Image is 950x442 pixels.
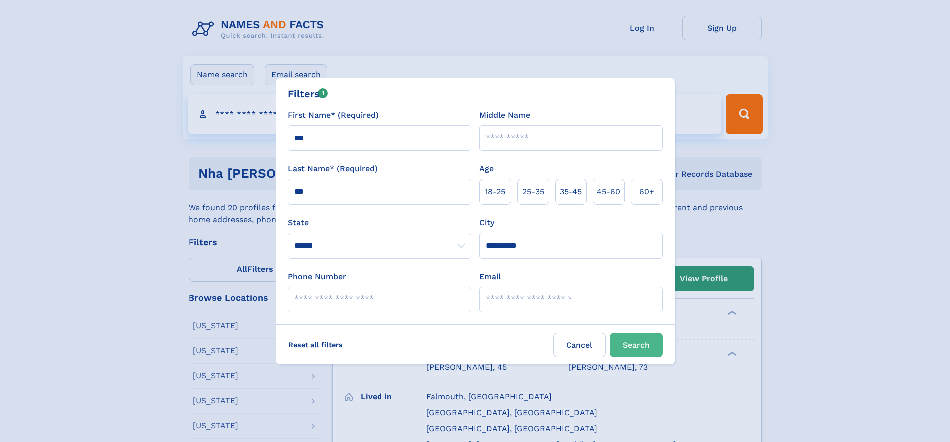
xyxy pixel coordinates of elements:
[522,186,544,198] span: 25‑35
[553,333,606,357] label: Cancel
[485,186,505,198] span: 18‑25
[639,186,654,198] span: 60+
[597,186,620,198] span: 45‑60
[560,186,582,198] span: 35‑45
[479,217,494,229] label: City
[479,109,530,121] label: Middle Name
[479,163,494,175] label: Age
[288,109,379,121] label: First Name* (Required)
[282,333,349,357] label: Reset all filters
[288,271,346,283] label: Phone Number
[288,86,328,101] div: Filters
[479,271,501,283] label: Email
[288,217,471,229] label: State
[610,333,663,357] button: Search
[288,163,378,175] label: Last Name* (Required)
